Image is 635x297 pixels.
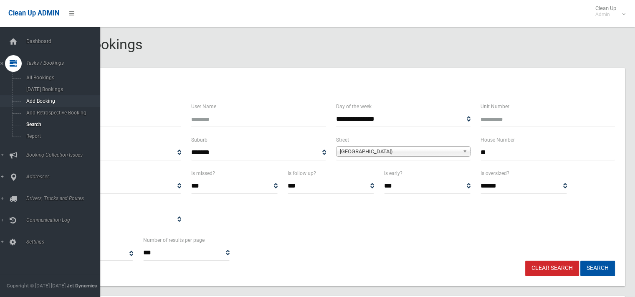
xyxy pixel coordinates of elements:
[143,236,205,245] label: Number of results per page
[24,174,106,180] span: Addresses
[24,217,106,223] span: Communication Log
[24,38,106,44] span: Dashboard
[525,261,579,276] a: Clear Search
[384,169,402,178] label: Is early?
[24,152,106,158] span: Booking Collection Issues
[481,135,515,145] label: House Number
[191,135,207,145] label: Suburb
[8,9,59,17] span: Clean Up ADMIN
[7,283,66,289] span: Copyright © [DATE]-[DATE]
[24,110,99,116] span: Add Retrospective Booking
[336,102,372,111] label: Day of the week
[24,98,99,104] span: Add Booking
[24,122,99,127] span: Search
[24,133,99,139] span: Report
[24,239,106,245] span: Settings
[481,102,509,111] label: Unit Number
[340,147,459,157] span: [GEOGRAPHIC_DATA])
[24,86,99,92] span: [DATE] Bookings
[191,102,216,111] label: User Name
[580,261,615,276] button: Search
[288,169,316,178] label: Is follow up?
[24,75,99,81] span: All Bookings
[595,11,616,18] small: Admin
[67,283,97,289] strong: Jet Dynamics
[191,169,215,178] label: Is missed?
[336,135,349,145] label: Street
[481,169,509,178] label: Is oversized?
[24,60,106,66] span: Tasks / Bookings
[591,5,625,18] span: Clean Up
[24,195,106,201] span: Drivers, Trucks and Routes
